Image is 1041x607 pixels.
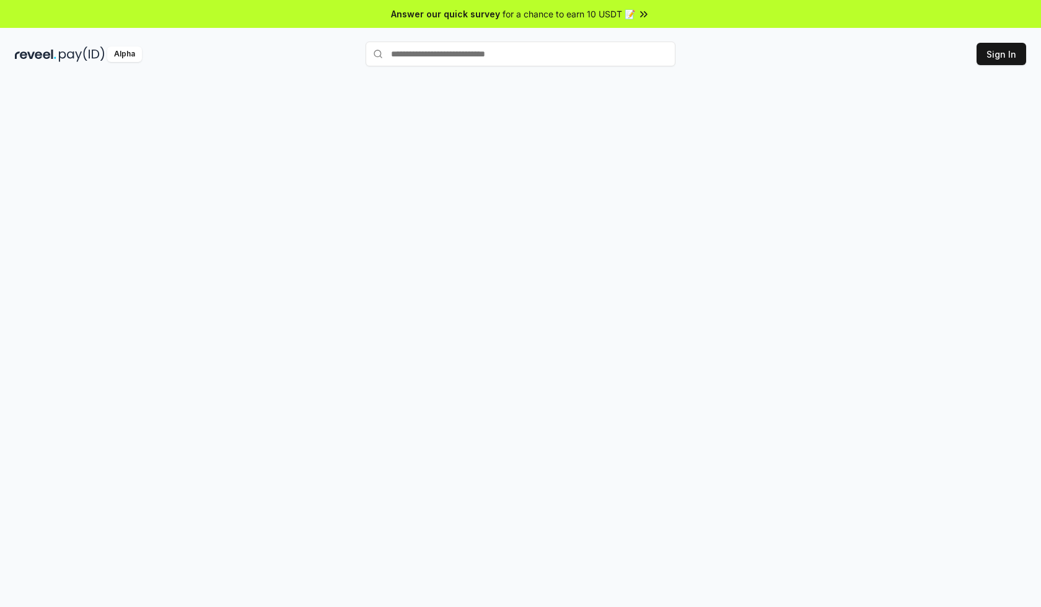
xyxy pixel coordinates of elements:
[977,43,1026,65] button: Sign In
[503,7,635,20] span: for a chance to earn 10 USDT 📝
[107,47,142,62] div: Alpha
[15,47,56,62] img: reveel_dark
[59,47,105,62] img: pay_id
[391,7,500,20] span: Answer our quick survey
